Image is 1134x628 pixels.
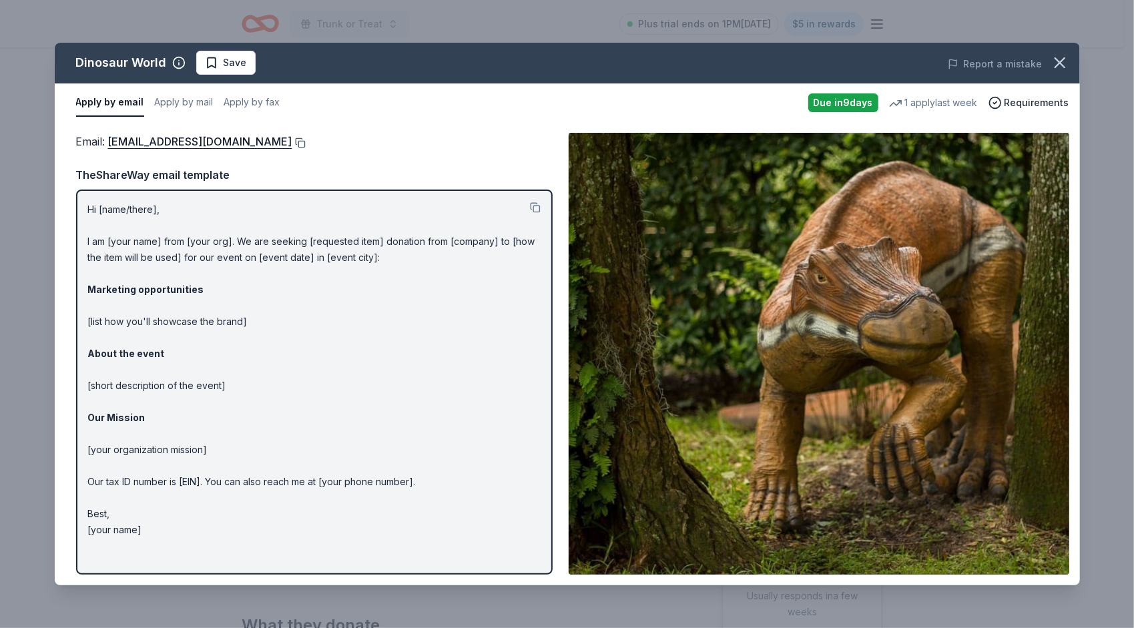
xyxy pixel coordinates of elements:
strong: About the event [88,348,165,359]
div: Dinosaur World [76,52,167,73]
div: Due in 9 days [808,93,878,112]
div: 1 apply last week [889,95,978,111]
button: Apply by fax [224,89,280,117]
button: Apply by mail [155,89,214,117]
p: Hi [name/there], I am [your name] from [your org]. We are seeking [requested item] donation from ... [88,202,541,538]
span: Email : [76,135,292,148]
img: Image for Dinosaur World [569,133,1069,575]
strong: Our Mission [88,412,146,423]
div: TheShareWay email template [76,166,553,184]
strong: Marketing opportunities [88,284,204,295]
button: Apply by email [76,89,144,117]
button: Save [196,51,256,75]
button: Report a mistake [948,56,1043,72]
span: Save [224,55,247,71]
button: Requirements [988,95,1069,111]
a: [EMAIL_ADDRESS][DOMAIN_NAME] [108,133,292,150]
span: Requirements [1005,95,1069,111]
